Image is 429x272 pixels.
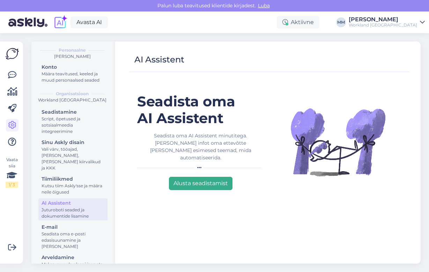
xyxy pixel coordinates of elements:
div: Sinu Askly disain [42,139,104,146]
div: AI Assistent [134,53,184,66]
button: Alusta seadistamist [169,177,232,190]
a: KontoMäära teavitused, keeled ja muud personaalsed seaded [38,62,108,84]
h1: Seadista oma AI Assistent [137,93,264,127]
img: explore-ai [53,15,68,30]
div: Workland [GEOGRAPHIC_DATA] [349,22,417,28]
a: TiimiliikmedKutsu tiim Askly'sse ja määra neile õigused [38,174,108,196]
div: Arveldamine [42,254,104,261]
div: 1 / 3 [6,182,18,188]
div: Seadista oma e-posti edasisuunamine ja [PERSON_NAME] [42,231,104,250]
div: AI Assistent [42,199,104,207]
div: E-mail [42,224,104,231]
a: SeadistamineScript, õpetused ja sotsiaalmeedia integreerimine [38,107,108,136]
div: MM [336,17,346,27]
div: Tiimiliikmed [42,175,104,183]
b: Organisatsioon [56,91,89,97]
div: Määra teavitused, keeled ja muud personaalsed seaded [42,71,104,83]
b: Personaalne [59,47,86,53]
img: Illustration [289,93,387,191]
div: [PERSON_NAME] [349,17,417,22]
a: Avasta AI [71,16,108,28]
a: E-mailSeadista oma e-posti edasisuunamine ja [PERSON_NAME] [38,222,108,251]
img: Askly Logo [6,47,19,60]
a: AI AssistentJuturoboti seaded ja dokumentide lisamine [38,198,108,220]
a: [PERSON_NAME]Workland [GEOGRAPHIC_DATA] [349,17,425,28]
div: Vaata siia [6,157,18,188]
span: Luba [256,2,272,9]
div: Juturoboti seaded ja dokumentide lisamine [42,207,104,219]
div: Script, õpetused ja sotsiaalmeedia integreerimine [42,116,104,135]
div: Workland [GEOGRAPHIC_DATA] [37,97,108,103]
div: Seadistamine [42,108,104,116]
div: Kutsu tiim Askly'sse ja määra neile õigused [42,183,104,195]
div: [PERSON_NAME] [37,53,108,60]
div: Vali värv, tööajad, [PERSON_NAME], [PERSON_NAME] kiirvalikud ja KKK [42,146,104,171]
a: Sinu Askly disainVali värv, tööajad, [PERSON_NAME], [PERSON_NAME] kiirvalikud ja KKK [38,138,108,172]
div: Konto [42,63,104,71]
div: Aktiivne [277,16,319,29]
div: Seadista oma AI Assistent minutitega. [PERSON_NAME] infot oma ettevõtte [PERSON_NAME] esimesed te... [137,132,264,161]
